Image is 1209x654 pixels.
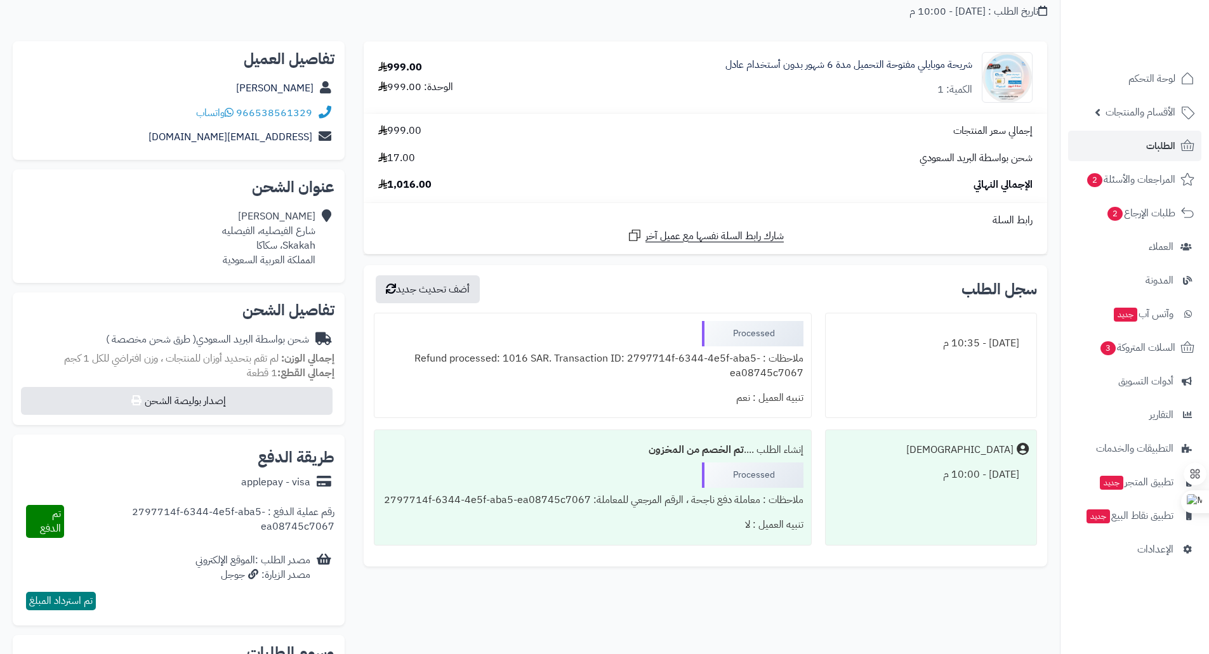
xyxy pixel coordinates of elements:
[1100,476,1123,490] span: جديد
[40,506,61,536] span: تم الدفع
[1068,164,1201,195] a: المراجعات والأسئلة2
[382,386,803,410] div: تنبيه العميل : نعم
[64,505,334,538] div: رقم عملية الدفع : 2797714f-6344-4e5f-aba5-ea08745c7067
[382,513,803,537] div: تنبيه العميل : لا
[1113,305,1173,323] span: وآتس آب
[106,332,196,347] span: ( طرق شحن مخصصة )
[23,51,334,67] h2: تفاصيل العميل
[1114,308,1137,322] span: جديد
[1149,406,1173,424] span: التقارير
[627,228,784,244] a: شارك رابط السلة نفسها مع عميل آخر
[1068,265,1201,296] a: المدونة
[382,438,803,462] div: إنشاء الطلب ....
[1087,173,1103,188] span: 2
[236,81,314,96] a: [PERSON_NAME]
[106,332,309,347] div: شحن بواسطة البريد السعودي
[1068,299,1201,329] a: وآتس آبجديد
[378,60,422,75] div: 999.00
[1106,204,1175,222] span: طلبات الإرجاع
[1068,332,1201,363] a: السلات المتروكة3
[195,553,310,582] div: مصدر الطلب :الموقع الإلكتروني
[1118,372,1173,390] span: أدوات التسويق
[702,462,803,488] div: Processed
[1068,467,1201,497] a: تطبيق المتجرجديد
[645,229,784,244] span: شارك رابط السلة نفسها مع عميل آخر
[1068,366,1201,396] a: أدوات التسويق
[195,568,310,582] div: مصدر الزيارة: جوجل
[378,151,415,166] span: 17.00
[1106,103,1175,121] span: الأقسام والمنتجات
[1068,63,1201,94] a: لوحة التحكم
[1099,339,1175,356] span: السلات المتروكة
[23,180,334,195] h2: عنوان الشحن
[1146,137,1175,155] span: الطلبات
[961,282,1037,297] h3: سجل الطلب
[378,80,453,95] div: الوحدة: 999.00
[1096,440,1173,457] span: التطبيقات والخدمات
[1068,500,1201,531] a: تطبيق نقاط البيعجديد
[1068,232,1201,262] a: العملاء
[236,105,312,121] a: 966538561329
[382,488,803,513] div: ملاحظات : معاملة دفع ناجحة ، الرقم المرجعي للمعاملة: 2797714f-6344-4e5f-aba5-ea08745c7067
[1123,10,1197,36] img: logo-2.png
[833,331,1029,356] div: [DATE] - 10:35 م
[1149,238,1173,256] span: العملاء
[378,124,421,138] span: 999.00
[1128,70,1175,88] span: لوحة التحكم
[222,209,315,267] div: [PERSON_NAME] شارع الفيصليه، الفيصليه Skakah، سكاكا المملكة العربية السعودية
[1068,534,1201,565] a: الإعدادات
[1068,400,1201,430] a: التقارير
[277,365,334,381] strong: إجمالي القطع:
[196,105,234,121] a: واتساب
[920,151,1033,166] span: شحن بواسطة البريد السعودي
[953,124,1033,138] span: إجمالي سعر المنتجات
[725,58,972,72] a: شريحة موبايلي مفتوحة التحميل مدة 6 شهور بدون أستخدام عادل
[1086,171,1175,188] span: المراجعات والأسئلة
[649,442,744,457] b: تم الخصم من المخزون
[376,275,480,303] button: أضف تحديث جديد
[23,303,334,318] h2: تفاصيل الشحن
[378,178,432,192] span: 1,016.00
[702,321,803,346] div: Processed
[29,593,93,608] span: تم استرداد المبلغ
[258,450,334,465] h2: طريقة الدفع
[833,462,1029,487] div: [DATE] - 10:00 م
[1068,131,1201,161] a: الطلبات
[1146,271,1173,289] span: المدونة
[21,387,333,415] button: إصدار بوليصة الشحن
[241,475,310,490] div: applepay - visa
[247,365,334,381] small: 1 قطعة
[1087,509,1110,523] span: جديد
[974,178,1033,192] span: الإجمالي النهائي
[369,213,1042,228] div: رابط السلة
[1100,341,1116,356] span: 3
[149,129,312,145] a: [EMAIL_ADDRESS][DOMAIN_NAME]
[937,82,972,97] div: الكمية: 1
[281,351,334,366] strong: إجمالي الوزن:
[1099,473,1173,491] span: تطبيق المتجر
[906,443,1014,457] div: [DEMOGRAPHIC_DATA]
[64,351,279,366] span: لم تقم بتحديد أوزان للمنتجات ، وزن افتراضي للكل 1 كجم
[1068,198,1201,228] a: طلبات الإرجاع2
[1085,507,1173,525] span: تطبيق نقاط البيع
[382,346,803,386] div: ملاحظات : Refund processed: 1016 SAR. Transaction ID: 2797714f-6344-4e5f-aba5-ea08745c7067
[1137,540,1173,558] span: الإعدادات
[1068,433,1201,464] a: التطبيقات والخدمات
[909,4,1047,19] div: تاريخ الطلب : [DATE] - 10:00 م
[982,52,1032,103] img: 1723917642-photo_5911265473939489976_y-90x90.jpg
[1107,206,1123,221] span: 2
